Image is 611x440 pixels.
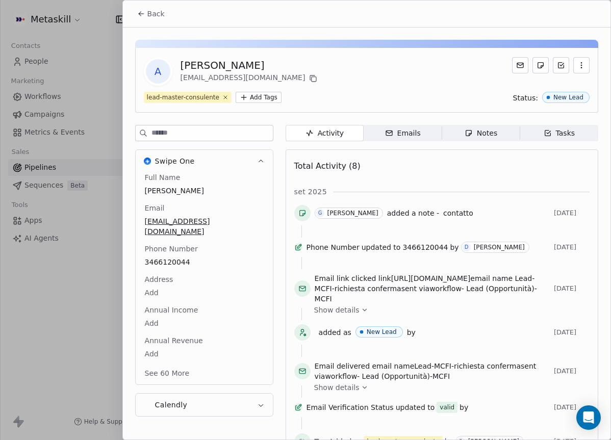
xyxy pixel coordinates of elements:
div: [EMAIL_ADDRESS][DOMAIN_NAME] [181,72,320,85]
button: Swipe OneSwipe One [136,150,273,172]
span: by [407,327,416,338]
span: added as [319,327,351,338]
div: Emails [385,128,421,139]
span: Total Activity (8) [294,161,361,171]
span: Full Name [143,172,183,183]
span: by [460,402,468,412]
div: G [318,209,322,217]
div: Open Intercom Messenger [576,405,601,430]
div: [PERSON_NAME] [474,244,525,251]
div: Notes [465,128,497,139]
span: [EMAIL_ADDRESS][DOMAIN_NAME] [145,216,264,237]
span: A [146,59,170,84]
span: Annual Income [143,305,200,315]
div: Swipe OneSwipe One [136,172,273,384]
div: [PERSON_NAME] [327,210,378,217]
a: Show details [314,305,582,315]
span: [DATE] [554,328,590,337]
span: [DATE] [554,403,590,411]
div: New Lead [367,328,397,335]
div: [PERSON_NAME] [181,58,320,72]
span: Add [145,288,264,298]
span: 3466120044 [145,257,264,267]
span: updated to [362,242,401,252]
span: Lead (Opportunità)-MCFI [362,372,450,380]
span: [DATE] [554,284,590,293]
span: Email Verification Status [307,402,394,412]
span: Calendly [155,400,188,410]
div: Tasks [544,128,575,139]
div: D [465,243,469,251]
a: Show details [314,382,582,393]
button: CalendlyCalendly [136,394,273,416]
span: Email link clicked [315,274,376,282]
button: Back [131,5,171,23]
span: Add [145,349,264,359]
span: Address [143,274,175,284]
button: See 60 More [139,364,196,382]
img: Calendly [144,401,151,408]
span: Add [145,318,264,328]
span: Email delivered [315,362,370,370]
button: Add Tags [236,92,282,103]
span: by [450,242,459,252]
span: contatto [443,209,473,217]
span: [PERSON_NAME] [145,186,264,196]
span: Email [143,203,167,213]
div: New Lead [553,94,583,101]
span: [URL][DOMAIN_NAME] [391,274,471,282]
span: Annual Revenue [143,335,205,346]
span: Swipe One [155,156,195,166]
span: 3466120044 [402,242,448,252]
span: Show details [314,305,360,315]
div: valid [440,402,454,412]
span: Show details [314,382,360,393]
span: Phone Number [307,242,360,252]
span: Back [147,9,165,19]
span: link email name sent via workflow - [315,273,550,304]
span: Phone Number [143,244,200,254]
span: Lead-MCFI-richiesta conferma [414,362,521,370]
span: [DATE] [554,243,590,251]
span: Status: [513,93,538,103]
span: added a note - [387,208,439,218]
span: updated to [396,402,435,412]
span: set 2025 [294,187,327,197]
div: lead-master-consulente [147,93,219,102]
a: contatto [443,207,473,219]
span: [DATE] [554,367,590,375]
img: Swipe One [144,158,151,165]
span: [DATE] [554,209,590,217]
span: email name sent via workflow - [315,361,550,381]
